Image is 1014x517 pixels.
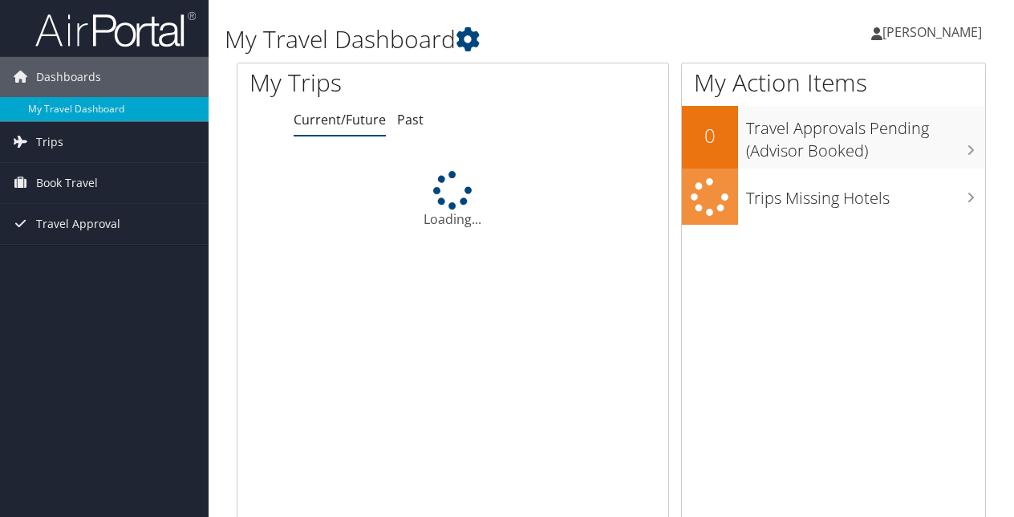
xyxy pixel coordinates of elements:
span: Travel Approval [36,204,120,244]
a: Trips Missing Hotels [682,169,985,226]
a: Past [397,111,424,128]
span: Dashboards [36,57,101,97]
span: Book Travel [36,163,98,203]
img: airportal-logo.png [35,10,196,48]
a: Current/Future [294,111,386,128]
h1: My Trips [249,66,477,100]
h3: Travel Approvals Pending (Advisor Booked) [746,109,985,162]
span: [PERSON_NAME] [882,23,982,41]
a: [PERSON_NAME] [871,8,998,56]
div: Loading... [237,171,668,229]
a: 0Travel Approvals Pending (Advisor Booked) [682,106,985,168]
h1: My Action Items [682,66,985,100]
h3: Trips Missing Hotels [746,179,985,210]
span: Trips [36,122,63,162]
h1: My Travel Dashboard [225,22,740,56]
h2: 0 [682,122,738,149]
